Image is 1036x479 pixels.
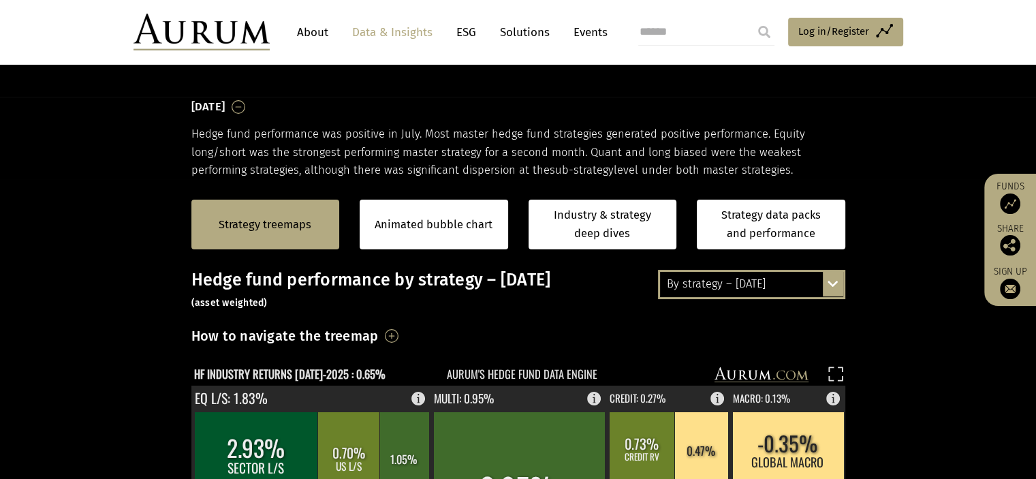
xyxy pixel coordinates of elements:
[191,270,845,311] h3: Hedge fund performance by strategy – [DATE]
[290,20,335,45] a: About
[550,164,614,176] span: sub-strategy
[567,20,608,45] a: Events
[191,97,225,117] h3: [DATE]
[375,216,492,234] a: Animated bubble chart
[529,200,677,249] a: Industry & strategy deep dives
[660,272,843,296] div: By strategy – [DATE]
[191,297,268,309] small: (asset weighted)
[991,224,1029,256] div: Share
[219,216,311,234] a: Strategy treemaps
[991,181,1029,214] a: Funds
[798,23,869,40] span: Log in/Register
[450,20,483,45] a: ESG
[1000,235,1020,256] img: Share this post
[493,20,556,45] a: Solutions
[345,20,439,45] a: Data & Insights
[1000,279,1020,299] img: Sign up to our newsletter
[191,324,379,347] h3: How to navigate the treemap
[134,14,270,50] img: Aurum
[697,200,845,249] a: Strategy data packs and performance
[1000,194,1020,214] img: Access Funds
[751,18,778,46] input: Submit
[788,18,903,46] a: Log in/Register
[991,266,1029,299] a: Sign up
[191,125,845,179] p: Hedge fund performance was positive in July. Most master hedge fund strategies generated positive...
